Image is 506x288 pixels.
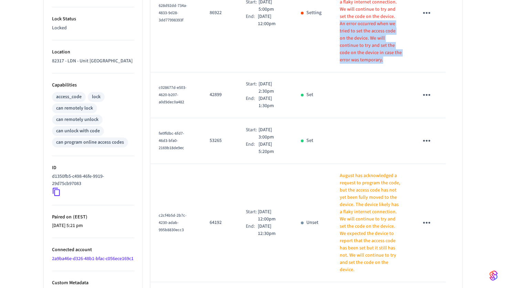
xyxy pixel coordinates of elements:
[246,208,258,223] div: Start:
[56,127,100,135] div: can unlock with code
[210,9,229,17] p: 86922
[210,91,229,99] p: 42899
[56,93,82,101] div: access_code
[52,24,134,32] p: Locked
[210,137,229,144] p: 53265
[159,131,184,151] span: fe0ffdbc-6fd7-46d3-bfa0-2169b18de9ec
[259,141,285,155] p: [DATE] 5:20pm
[56,105,93,112] div: can remotely lock
[246,81,259,95] div: Start:
[52,16,134,23] p: Lock Status
[159,85,187,105] span: c028677d-e503-4620-b207-a0d9dec0a482
[52,173,131,187] p: d1350fb5-c498-46fe-9919-29d75cb97083
[52,164,134,172] p: ID
[210,219,229,226] p: 64192
[306,9,321,17] p: Setting
[489,270,498,281] img: SeamLogoGradient.69752ec5.svg
[258,208,285,223] p: [DATE] 12:00pm
[306,91,313,99] p: Set
[52,222,134,229] p: [DATE] 5:21 pm
[159,213,187,233] span: c2cf4b5d-2b7c-4230-adab-995b8830ecc3
[258,13,285,28] p: [DATE] 12:00pm
[306,219,318,226] p: Unset
[259,95,285,110] p: [DATE] 1:30pm
[52,279,134,287] p: Custom Metadata
[56,116,98,123] div: can remotely unlock
[52,82,134,89] p: Capabilities
[246,95,259,110] div: End:
[246,13,258,28] div: End:
[52,58,134,65] p: 82317 - LDN - Unit [GEOGRAPHIC_DATA]
[340,20,402,64] p: An error occurred when we tried to set the access code on the device. We will continue to try and...
[306,137,313,144] p: Set
[52,255,134,262] a: 2a9ba46e-d326-48b1-bfac-c056ece169c1
[246,141,259,155] div: End:
[52,246,134,254] p: Connected account
[52,49,134,56] p: Location
[340,230,402,274] p: We expected the device to report that the access code has been set but it still has not. We will ...
[159,3,187,23] span: 628d92dd-734a-4833-9d28-3dd77998393f
[340,172,402,230] p: August has acknowledged a request to program the code, but the access code has not yet been fully...
[246,126,259,141] div: Start:
[259,81,285,95] p: [DATE] 2:30pm
[56,139,124,146] div: can program online access codes
[258,223,285,237] p: [DATE] 12:30pm
[259,126,285,141] p: [DATE] 3:00pm
[92,93,101,101] div: lock
[246,223,258,237] div: End:
[72,214,87,220] span: ( EEST )
[52,214,134,221] p: Paired on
